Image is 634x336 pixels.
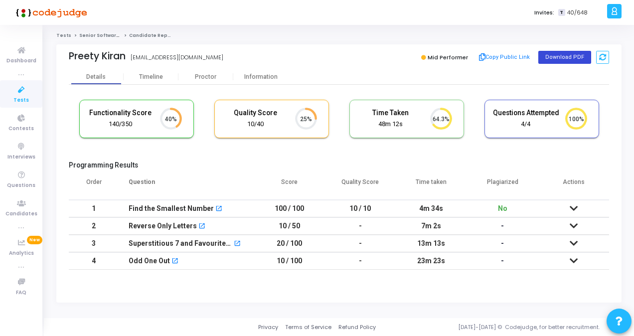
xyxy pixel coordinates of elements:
[396,200,467,217] td: 4m 34s
[501,257,504,265] span: -
[396,252,467,270] td: 23m 23s
[56,32,622,39] nav: breadcrumb
[396,235,467,252] td: 13m 13s
[325,200,396,217] td: 10 / 10
[87,109,154,117] h5: Functionality Score
[396,172,467,200] th: Time taken
[129,235,232,252] div: Superstitious 7 and Favourite Album
[428,53,468,61] span: Mid Performer
[338,323,376,332] a: Refund Policy
[285,323,331,332] a: Terms of Service
[538,51,591,64] button: Download PDF
[325,235,396,252] td: -
[467,172,538,200] th: Plagiarized
[357,120,424,129] div: 48m 12s
[222,120,289,129] div: 10/40
[69,172,119,200] th: Order
[558,9,565,16] span: T
[492,120,559,129] div: 4/4
[567,8,588,17] span: 40/648
[254,172,325,200] th: Score
[129,200,214,217] div: Find the Smallest Number
[538,172,609,200] th: Actions
[396,217,467,235] td: 7m 2s
[27,236,42,244] span: New
[254,217,325,235] td: 10 / 50
[119,172,254,200] th: Question
[6,57,36,65] span: Dashboard
[13,96,29,105] span: Tests
[215,206,222,213] mat-icon: open_in_new
[69,217,119,235] td: 2
[129,32,175,38] span: Candidate Report
[498,204,507,212] span: No
[325,252,396,270] td: -
[129,218,197,234] div: Reverse Only Letters
[501,239,504,247] span: -
[325,172,396,200] th: Quality Score
[357,109,424,117] h5: Time Taken
[56,32,71,38] a: Tests
[234,241,241,248] mat-icon: open_in_new
[233,73,288,81] div: Information
[376,323,622,332] div: [DATE]-[DATE] © Codejudge, for better recruitment.
[198,223,205,230] mat-icon: open_in_new
[534,8,554,17] label: Invites:
[87,120,154,129] div: 140/350
[8,125,34,133] span: Contests
[9,249,34,258] span: Analytics
[69,252,119,270] td: 4
[5,210,37,218] span: Candidates
[254,235,325,252] td: 20 / 100
[501,222,504,230] span: -
[69,50,126,62] div: Preety Kiran
[171,258,178,265] mat-icon: open_in_new
[69,235,119,252] td: 3
[254,200,325,217] td: 100 / 100
[325,217,396,235] td: -
[254,252,325,270] td: 10 / 100
[129,253,170,269] div: Odd One Out
[139,73,163,81] div: Timeline
[178,73,233,81] div: Proctor
[86,73,106,81] div: Details
[476,50,533,65] button: Copy Public Link
[222,109,289,117] h5: Quality Score
[7,181,35,190] span: Questions
[258,323,278,332] a: Privacy
[131,53,223,62] div: [EMAIL_ADDRESS][DOMAIN_NAME]
[69,200,119,217] td: 1
[69,161,609,169] h5: Programming Results
[16,289,26,297] span: FAQ
[492,109,559,117] h5: Questions Attempted
[79,32,160,38] a: Senior Software Engineer Test D
[12,2,87,22] img: logo
[7,153,35,162] span: Interviews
